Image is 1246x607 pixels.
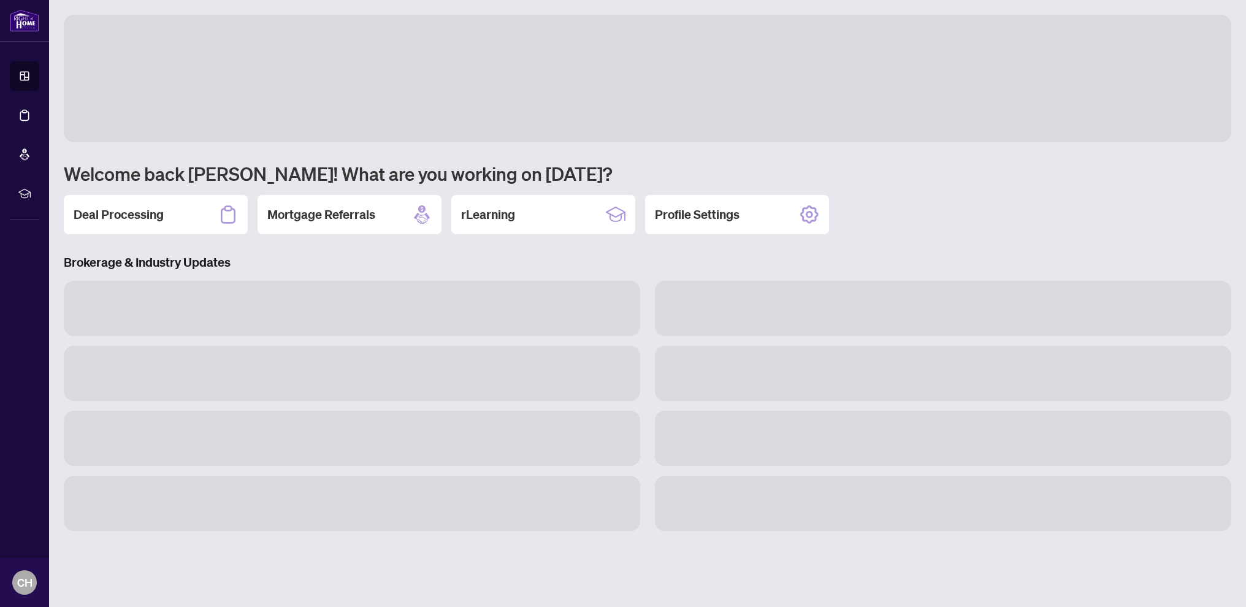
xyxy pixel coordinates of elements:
span: CH [17,574,32,591]
h1: Welcome back [PERSON_NAME]! What are you working on [DATE]? [64,162,1231,185]
img: logo [10,9,39,32]
h3: Brokerage & Industry Updates [64,254,1231,271]
h2: Mortgage Referrals [267,206,375,223]
h2: Deal Processing [74,206,164,223]
h2: Profile Settings [655,206,740,223]
h2: rLearning [461,206,515,223]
